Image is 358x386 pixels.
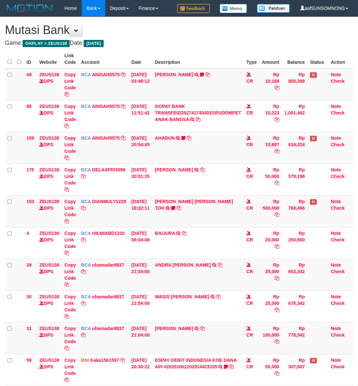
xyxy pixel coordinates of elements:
[37,195,62,227] td: DPS
[92,294,124,299] a: uhamadar8837
[331,135,341,141] a: Note
[37,354,62,386] td: DPS
[39,72,59,77] a: ZEUS138
[81,72,91,77] span: BCA
[81,199,91,204] span: BCA
[155,294,209,299] a: WASIS [PERSON_NAME]
[129,290,152,322] td: [DATE] 21:04:00
[81,262,91,268] span: BCA
[282,164,307,195] td: Rp 579,198
[92,199,126,204] a: DIANMULY1229
[310,358,316,363] span: Has Note
[331,110,345,115] a: Check
[331,104,341,109] a: Note
[37,50,62,68] th: Website
[81,104,91,109] span: BCA
[81,135,91,141] span: BCA
[81,294,91,299] span: BCA
[310,72,316,78] span: Has Note
[92,135,120,141] a: ANISAH5575
[26,135,34,141] span: 159
[64,72,76,97] a: Copy Link Code
[259,68,282,100] td: Rp 10,168
[331,79,345,84] a: Check
[259,259,282,290] td: Rp 25,000
[282,227,307,259] td: Rp 250,860
[37,290,62,322] td: DPS
[155,72,193,77] a: [PERSON_NAME]
[37,322,62,354] td: DPS
[37,164,62,195] td: DPS
[282,195,307,227] td: Rp 768,496
[81,231,91,236] span: BCA
[282,132,307,164] td: Rp 634,324
[92,167,126,172] a: DELAAFRI3096
[84,40,104,47] span: [DATE]
[247,237,253,242] span: CR
[129,354,152,386] td: [DATE] 20:30:22
[328,50,353,68] th: Action
[39,135,59,141] a: ZEUS138
[259,290,282,322] td: Rp 25,000
[247,142,253,147] span: CR
[282,290,307,322] td: Rp 678,342
[155,231,175,236] a: BAIJURA
[331,364,345,369] a: Check
[155,262,211,268] a: ANDRA [PERSON_NAME]
[129,195,152,227] td: [DATE] 18:32:11
[155,199,233,211] a: [PERSON_NAME] [PERSON_NAME] TOH
[282,354,307,386] td: Rp 307,607
[78,50,129,68] th: Account
[247,79,253,84] span: CR
[247,269,253,274] span: CR
[257,4,290,13] img: panduan.png
[282,322,307,354] td: Rp 778,342
[26,104,32,109] span: 88
[39,326,59,331] a: ZEUS138
[92,262,124,268] a: uhamadar8837
[331,167,341,172] a: Note
[282,68,307,100] td: Rp 850,399
[155,167,193,172] a: [PERSON_NAME]
[39,358,59,363] a: ZEUS138
[81,167,91,172] span: BCA
[155,358,237,369] a: ESPAY DEBIT INDONESIA KOE DANA API #20251001202914423105
[259,227,282,259] td: Rp 20,000
[331,326,341,331] a: Note
[64,358,76,382] a: Copy Link Code
[129,322,152,354] td: [DATE] 21:04:00
[331,205,345,211] a: Check
[64,167,76,192] a: Copy Link Code
[331,237,345,242] a: Check
[39,199,59,204] a: ZEUS138
[331,269,345,274] a: Check
[259,132,282,164] td: Rp 10,887
[155,135,175,141] a: AHADUN
[39,104,59,109] a: ZEUS138
[92,104,120,109] a: ANISAH5575
[129,68,152,100] td: [DATE] 03:46:12
[129,259,152,290] td: [DATE] 21:04:00
[39,262,59,268] a: ZEUS138
[92,72,120,77] a: ANISAH5575
[81,326,91,331] span: BCA
[129,132,152,164] td: [DATE] 20:54:45
[64,231,76,255] a: Copy Link Code
[331,174,345,179] a: Check
[37,227,62,259] td: DPS
[155,104,241,122] a: GOPAY BANK TRANSFEID2527417434031IFUDOMPET ANAK BANGSA
[282,100,307,132] td: Rp 1,001,462
[39,231,59,236] a: ZEUS138
[62,50,78,68] th: Link Code
[259,164,282,195] td: Rp 50,000
[282,259,307,290] td: Rp 653,342
[5,3,55,13] img: MOTION_logo.png
[177,4,210,13] img: Feedback.jpg
[39,294,59,299] a: ZEUS138
[259,354,282,386] td: Rp 50,000
[259,195,282,227] td: Rp 500,000
[24,50,37,68] th: ID
[247,364,253,369] span: CR
[331,72,341,77] a: Note
[37,100,62,132] td: DPS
